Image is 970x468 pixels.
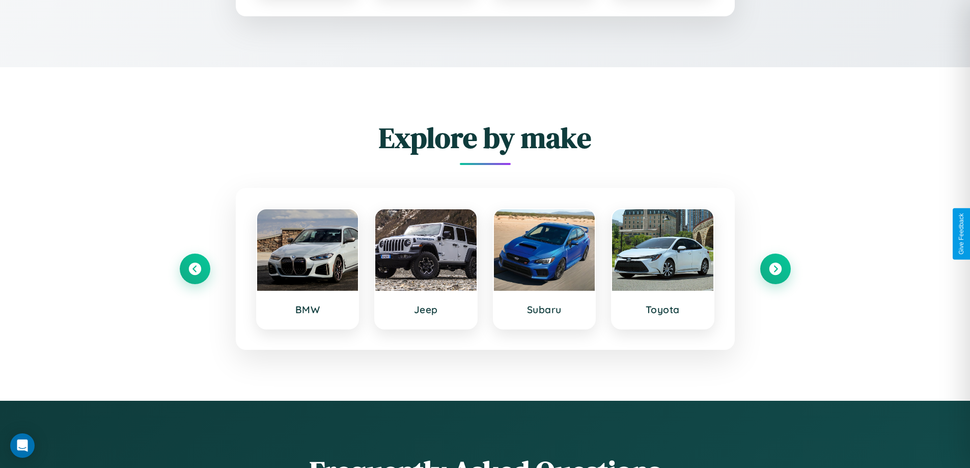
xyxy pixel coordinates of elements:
h3: Jeep [385,304,466,316]
h3: BMW [267,304,348,316]
h3: Toyota [622,304,703,316]
div: Open Intercom Messenger [10,433,35,458]
h3: Subaru [504,304,585,316]
h2: Explore by make [180,118,791,157]
div: Give Feedback [958,213,965,255]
